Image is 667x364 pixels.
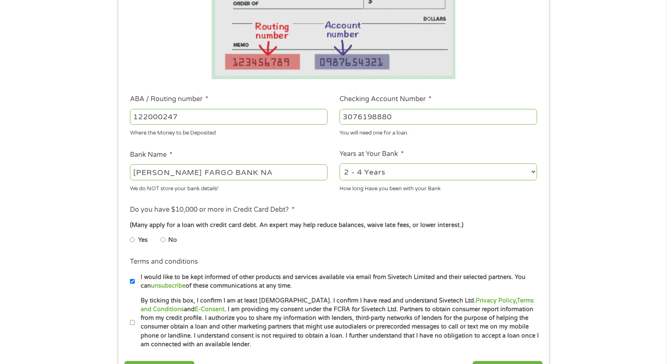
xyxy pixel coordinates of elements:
[135,273,540,291] label: I would like to be kept informed of other products and services available via email from Sivetech...
[130,151,172,159] label: Bank Name
[168,236,177,245] label: No
[339,150,404,158] label: Years at Your Bank
[130,206,295,214] label: Do you have $10,000 or more in Credit Card Debt?
[339,109,537,125] input: 345634636
[130,109,328,125] input: 263177916
[138,236,148,245] label: Yes
[135,296,540,349] label: By ticking this box, I confirm I am at least [DEMOGRAPHIC_DATA]. I confirm I have read and unders...
[130,221,537,230] div: (Many apply for a loan with credit card debt. An expert may help reduce balances, waive late fees...
[339,182,537,193] div: How long Have you been with your Bank
[130,95,208,104] label: ABA / Routing number
[339,95,431,104] label: Checking Account Number
[130,182,328,193] div: We do NOT store your bank details!
[339,126,537,137] div: You will need one for a loan.
[130,126,328,137] div: Where the Money to be Deposited
[151,282,186,289] a: unsubscribe
[130,258,198,266] label: Terms and conditions
[195,306,224,313] a: E-Consent
[476,297,516,304] a: Privacy Policy
[141,297,534,313] a: Terms and Conditions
